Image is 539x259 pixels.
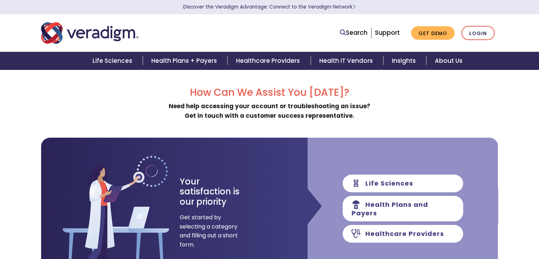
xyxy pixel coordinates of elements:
a: Get Demo [411,26,455,40]
a: Insights [383,52,426,70]
a: Discover the Veradigm Advantage: Connect to the Veradigm NetworkLearn More [183,4,356,10]
span: Get started by selecting a category and filling out a short form. [180,213,238,249]
span: Learn More [353,4,356,10]
strong: Need help accessing your account or troubleshooting an issue? Get in touch with a customer succes... [169,102,370,120]
a: Search [340,28,367,38]
a: Health Plans + Payers [143,52,228,70]
a: Support [375,28,400,37]
h3: Your satisfaction is our priority [180,177,252,207]
a: Healthcare Providers [228,52,310,70]
h2: How Can We Assist You [DATE]? [41,87,498,99]
a: Health IT Vendors [311,52,383,70]
img: Veradigm logo [41,21,139,45]
a: Login [461,26,495,40]
a: About Us [426,52,471,70]
a: Life Sciences [84,52,143,70]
